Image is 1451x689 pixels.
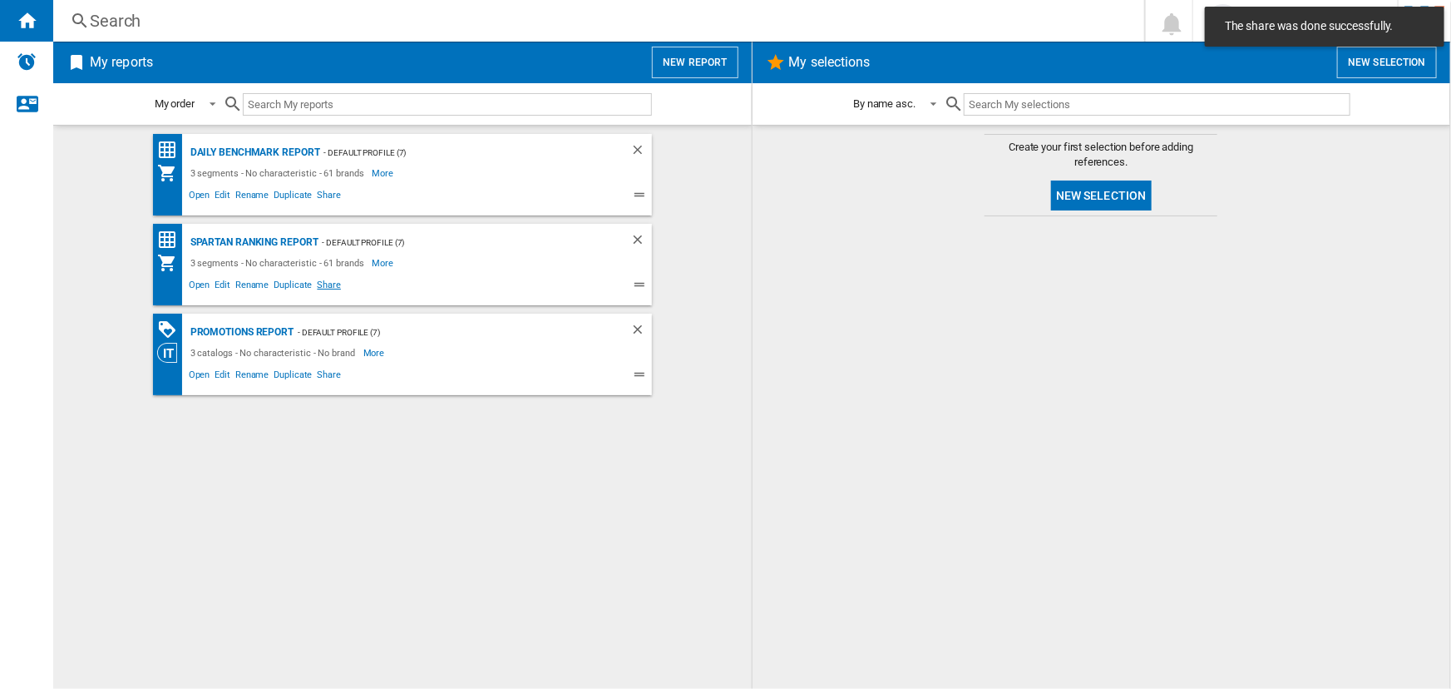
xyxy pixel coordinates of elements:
span: Share [314,187,343,207]
div: - Default profile (7) [294,322,597,343]
div: Category View [157,343,186,363]
div: 3 segments - No characteristic - 61 brands [186,253,373,273]
span: Rename [233,187,271,207]
span: Duplicate [271,187,314,207]
span: Duplicate [271,367,314,387]
h2: My selections [786,47,874,78]
img: alerts-logo.svg [17,52,37,72]
span: Edit [212,187,233,207]
div: By name asc. [853,97,916,110]
div: Delete [630,142,652,163]
span: Open [186,367,213,387]
span: Rename [233,277,271,297]
span: Edit [212,367,233,387]
input: Search My reports [243,93,652,116]
button: New selection [1051,181,1152,211]
div: 3 catalogs - No characteristic - No brand [186,343,363,363]
div: Delete [630,232,652,253]
span: The share was done successfully. [1220,18,1429,35]
span: Share [314,367,343,387]
div: Price Ranking [157,230,186,250]
div: Price Matrix [157,140,186,161]
div: Spartan Ranking Report [186,232,318,253]
input: Search My selections [964,93,1350,116]
div: 3 segments - No characteristic - 61 brands [186,163,373,183]
div: Delete [630,322,652,343]
span: Create your first selection before adding references. [985,140,1217,170]
span: More [373,163,397,183]
div: My Assortment [157,253,186,273]
span: More [373,253,397,273]
div: - Default profile (7) [320,142,597,163]
span: Open [186,187,213,207]
span: Edit [212,277,233,297]
button: New report [652,47,738,78]
div: My order [155,97,195,110]
span: Share [314,277,343,297]
span: Open [186,277,213,297]
button: New selection [1337,47,1437,78]
div: Search [90,9,1101,32]
div: Daily Benchmark Report [186,142,320,163]
div: - Default profile (7) [318,232,597,253]
h2: My reports [86,47,156,78]
span: Rename [233,367,271,387]
span: Duplicate [271,277,314,297]
div: Promotions Report [186,322,294,343]
span: More [363,343,387,363]
div: My Assortment [157,163,186,183]
div: Promotions report [157,320,186,340]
